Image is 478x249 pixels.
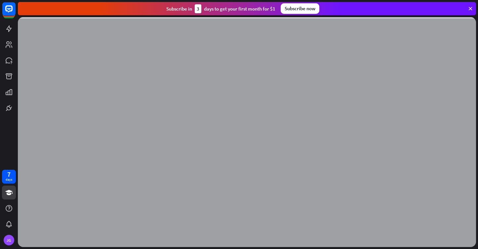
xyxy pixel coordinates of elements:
[6,177,12,182] div: days
[166,4,275,13] div: Subscribe in days to get your first month for $1
[4,235,14,245] div: JG
[7,171,11,177] div: 7
[195,4,201,13] div: 3
[281,3,319,14] div: Subscribe now
[2,170,16,184] a: 7 days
